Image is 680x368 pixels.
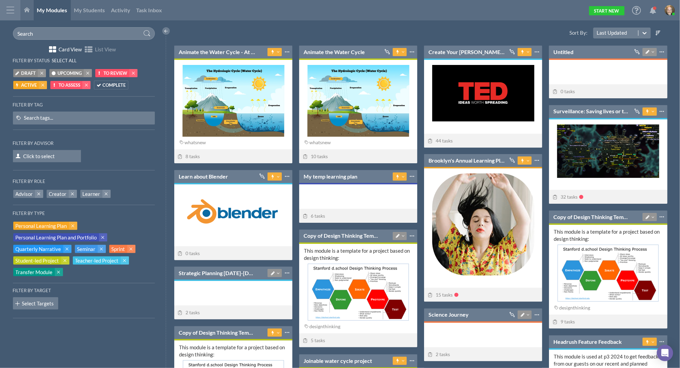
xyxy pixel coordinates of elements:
[552,319,575,324] span: 9 tasks
[432,173,534,275] img: summary thumbnail
[553,338,622,346] a: Headrush Feature Feedback
[304,232,380,239] a: Copy of Design Thinking Template
[13,102,155,107] h6: Filter by tag
[597,30,627,37] div: Last Updated
[428,311,469,318] a: Science Journey
[553,213,630,221] a: Copy of Design Thinking Template
[16,190,33,198] span: Advisor
[13,27,155,40] input: Search
[179,138,207,147] div: whatsnew
[307,65,409,137] img: summary thumbnail
[13,179,46,184] h6: Filter by role
[16,269,53,276] span: Transfer Module
[136,7,162,13] span: Task Inbox
[102,82,126,89] span: Complete
[74,7,105,13] span: My Students
[59,46,82,53] span: Card View
[557,29,589,36] label: Sort By:
[13,150,81,162] span: Click to select
[95,46,116,53] span: List View
[178,250,200,256] span: 0 tasks
[37,7,67,13] span: My Modules
[111,7,130,13] span: Activity
[77,246,96,253] span: Seminar
[428,157,505,164] a: Brooklyn's Annual Learning Plan
[427,292,453,298] span: 15 tasks
[13,141,54,146] h6: Filter by Advisor
[554,304,592,312] div: designthinking
[552,194,578,200] span: 32 tasks
[58,70,82,77] span: Upcoming
[16,257,59,264] span: Student-led Project
[13,58,50,63] h6: Filter by status
[112,246,125,253] span: Sprint
[75,257,119,264] span: Teacher-led Project
[557,244,659,302] img: summary thumbnail
[304,357,372,365] a: Joinable water cycle project
[303,213,325,219] span: 6 tasks
[552,88,575,94] span: 0 tasks
[103,70,127,77] span: To Review
[178,153,200,159] span: 8 tasks
[179,48,255,56] a: Animate the Water Cycle - At Start
[304,247,412,319] div: This module is a template for a project based on design thinking:
[21,82,37,89] span: Active
[427,138,453,144] span: 44 tasks
[554,228,662,300] div: This module is a template for a project based on design thinking:
[83,190,100,198] span: Learner
[303,153,328,159] span: 10 tasks
[182,189,285,234] img: summary thumbnail
[13,297,59,310] button: Select Targets
[21,70,36,77] span: Draft
[428,48,505,56] a: Create Your [PERSON_NAME] Talk-----
[24,115,53,122] div: Search tags...
[427,351,450,357] span: 2 tasks
[49,190,67,198] span: Creator
[432,65,534,121] img: summary thumbnail
[553,48,573,56] a: Untitled
[657,345,673,361] div: Open Intercom Messenger
[307,263,409,321] img: summary thumbnail
[182,65,285,137] img: summary thumbnail
[179,173,228,180] a: Learn about Blender
[13,211,45,216] h6: Filter by type
[303,337,325,343] span: 5 tasks
[665,5,675,15] img: image
[304,173,357,180] a: My temp learning plan
[178,310,200,315] span: 2 tasks
[304,48,365,56] a: Animate the Water Cycle
[179,329,255,336] a: Copy of Design Thinking Template
[13,288,51,293] h6: Filter by target
[304,322,342,331] div: designthinking
[589,6,625,15] a: Start New
[59,82,80,89] span: To Assess
[52,58,77,63] h6: Select All
[179,269,255,277] a: Strategic Planning [DATE]-[DATE]
[16,222,67,230] span: Personal Learning Plan
[557,124,659,178] img: summary thumbnail
[304,138,332,147] div: whatsnew
[16,234,97,241] span: Personal Learning Plan and Portfolio
[16,246,61,253] span: Quarterly Narrative
[553,107,630,115] a: Surveillance: Saving lives or threatening your rights?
